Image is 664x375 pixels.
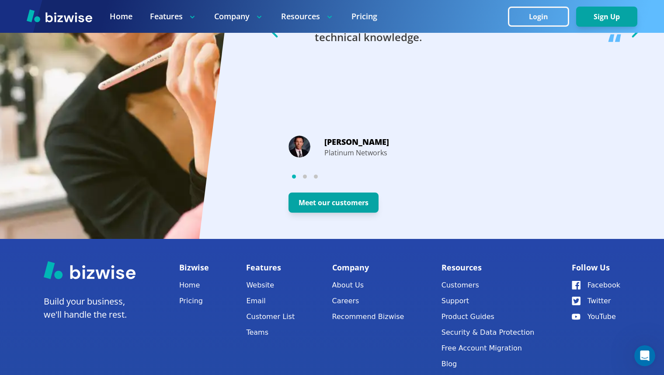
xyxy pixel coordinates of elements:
a: Website [246,279,295,291]
a: Recommend Bizwise [332,311,404,323]
a: Email [246,295,295,307]
a: Twitter [572,295,620,307]
p: Resources [281,11,334,22]
a: Free Account Migration [442,342,535,354]
p: Features [246,261,295,274]
p: Follow Us [572,261,620,274]
p: Platinum Networks [324,148,389,158]
a: Security & Data Protection [442,326,535,339]
a: Teams [246,326,295,339]
a: Pricing [351,11,377,22]
a: Facebook [572,279,620,291]
iframe: Intercom live chat [634,345,655,366]
button: Meet our customers [289,193,379,213]
a: Careers [332,295,404,307]
img: Twitter Icon [572,297,581,305]
a: Pricing [179,295,209,307]
p: Build your business, we'll handle the rest. [44,295,136,321]
a: Blog [442,358,535,370]
a: About Us [332,279,404,291]
img: YouTube Icon [572,314,581,320]
p: Company [214,11,264,22]
a: Home [179,279,209,291]
a: Customer List [246,311,295,323]
a: Home [110,11,132,22]
a: Login [508,13,576,21]
p: Resources [442,261,535,274]
p: Features [150,11,197,22]
p: Bizwise [179,261,209,274]
img: Bizwise Logo [27,9,92,22]
p: Company [332,261,404,274]
a: Product Guides [442,311,535,323]
a: Customers [442,279,535,291]
button: Login [508,7,569,27]
img: Michael Branson [289,136,310,158]
a: YouTube [572,311,620,323]
a: Meet our customers [263,199,379,207]
button: Sign Up [576,7,637,27]
img: Facebook Icon [572,281,581,290]
a: Sign Up [576,13,637,21]
button: Support [442,295,535,307]
p: [PERSON_NAME] [324,135,389,148]
img: Bizwise Logo [44,261,136,279]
